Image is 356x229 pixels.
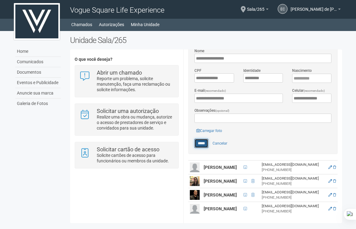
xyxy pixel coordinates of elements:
div: [PHONE_NUMBER] [262,195,325,200]
h2: Unidade Sala/265 [70,36,342,45]
strong: [PERSON_NAME] [204,165,237,170]
a: Minha Unidade [131,20,159,29]
a: Anuncie sua marca [15,88,61,99]
a: EC [278,4,288,14]
img: user.png [190,204,200,214]
a: Chamados [71,20,92,29]
div: [PHONE_NUMBER] [262,167,325,173]
img: logo.jpg [14,3,60,40]
img: user.png [190,176,200,186]
img: user.png [190,162,200,172]
a: Excluir membro [333,179,336,183]
span: (recomendado) [303,89,325,92]
p: Realize uma obra ou mudança, autorize o acesso de prestadores de serviço e convidados para sua un... [97,114,174,131]
span: (opcional) [215,109,229,112]
div: [EMAIL_ADDRESS][DOMAIN_NAME] [262,204,325,209]
span: Vogue Square Life Experience [70,6,164,14]
a: Solicitar uma autorização Realize uma obra ou mudança, autorize o acesso de prestadores de serviç... [80,108,174,131]
a: Editar membro [328,193,332,197]
a: Carregar foto [194,127,224,134]
label: Nascimento [292,68,312,73]
label: Celular [292,88,325,94]
div: [PHONE_NUMBER] [262,181,325,186]
h4: O que você deseja? [75,57,179,62]
img: user.png [190,190,200,200]
a: Eventos e Publicidade [15,78,61,88]
span: Sala/265 [247,1,264,12]
span: Elaine Cristina Montenegro de Paula Bastos [291,1,337,12]
a: Editar membro [328,179,332,183]
a: Galeria de Fotos [15,99,61,109]
div: [EMAIL_ADDRESS][DOMAIN_NAME] [262,162,325,167]
a: Solicitar cartão de acesso Solicite cartões de acesso para funcionários ou membros da unidade. [80,147,174,164]
a: Editar membro [328,207,332,211]
a: Autorizações [99,20,124,29]
div: [EMAIL_ADDRESS][DOMAIN_NAME] [262,176,325,181]
strong: Abrir um chamado [97,69,142,76]
label: Identidade [243,68,260,73]
div: [EMAIL_ADDRESS][DOMAIN_NAME] [262,190,325,195]
a: Excluir membro [333,193,336,197]
div: [PHONE_NUMBER] [262,209,325,214]
a: Sala/265 [247,8,268,13]
a: Excluir membro [333,165,336,169]
strong: Solicitar cartão de acesso [97,146,159,153]
label: CPF [194,68,201,73]
a: Editar membro [328,165,332,169]
span: (recomendado) [205,89,226,92]
strong: [PERSON_NAME] [204,206,237,211]
strong: [PERSON_NAME] [204,192,237,197]
p: Solicite cartões de acesso para funcionários ou membros da unidade. [97,153,174,164]
a: Cancelar [209,139,231,148]
label: Nome [194,48,204,54]
label: Observações [194,108,229,114]
strong: Solicitar uma autorização [97,108,159,114]
a: Comunicados [15,57,61,67]
a: Abrir um chamado Reporte um problema, solicite manutenção, faça uma reclamação ou solicite inform... [80,70,174,92]
a: Excluir membro [333,207,336,211]
label: E-mail [194,88,226,94]
a: Documentos [15,67,61,78]
p: Reporte um problema, solicite manutenção, faça uma reclamação ou solicite informações. [97,76,174,92]
a: Home [15,46,61,57]
strong: [PERSON_NAME] [204,179,237,184]
a: [PERSON_NAME] de [PERSON_NAME] [291,8,341,13]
